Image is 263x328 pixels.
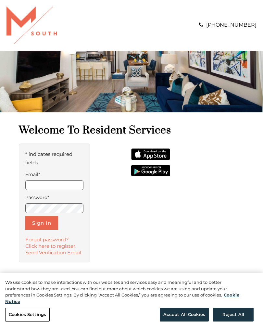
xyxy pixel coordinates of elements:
a: Send Verification Email [25,249,81,256]
h1: Welcome to Resident Services [19,124,244,137]
button: Sign In [25,216,58,230]
img: App Store [131,148,170,160]
img: A graphic with a red M and the word SOUTH. [6,6,57,44]
p: * indicates required fields. [25,150,83,167]
button: Cookies Settings [5,308,50,322]
a: Forgot password? [25,236,69,243]
a: Click here to register. [25,243,76,249]
label: Password* [25,193,83,202]
a: Logo [6,22,57,28]
div: We use cookies to make interactions with our websites and services easy and meaningful and to bet... [5,279,245,305]
a: [PHONE_NUMBER] [206,22,257,28]
label: Email* [25,170,83,179]
button: Reject All [213,308,254,322]
img: Get it on Google Play [131,165,170,177]
button: Accept All Cookies [160,308,209,322]
a: More information about your privacy [5,292,239,304]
